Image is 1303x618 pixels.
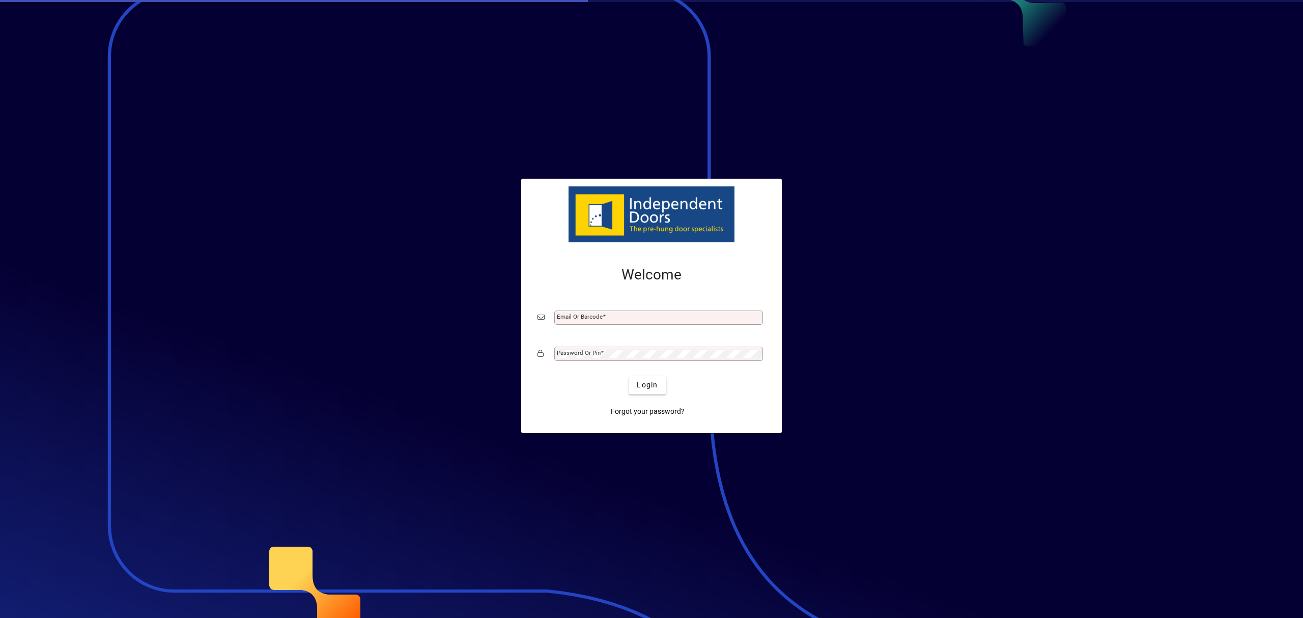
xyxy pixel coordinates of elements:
[629,376,666,395] button: Login
[637,380,658,390] span: Login
[537,266,766,284] h2: Welcome
[607,403,689,421] a: Forgot your password?
[611,406,685,417] span: Forgot your password?
[557,313,603,320] mat-label: Email or Barcode
[557,349,601,356] mat-label: Password or Pin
